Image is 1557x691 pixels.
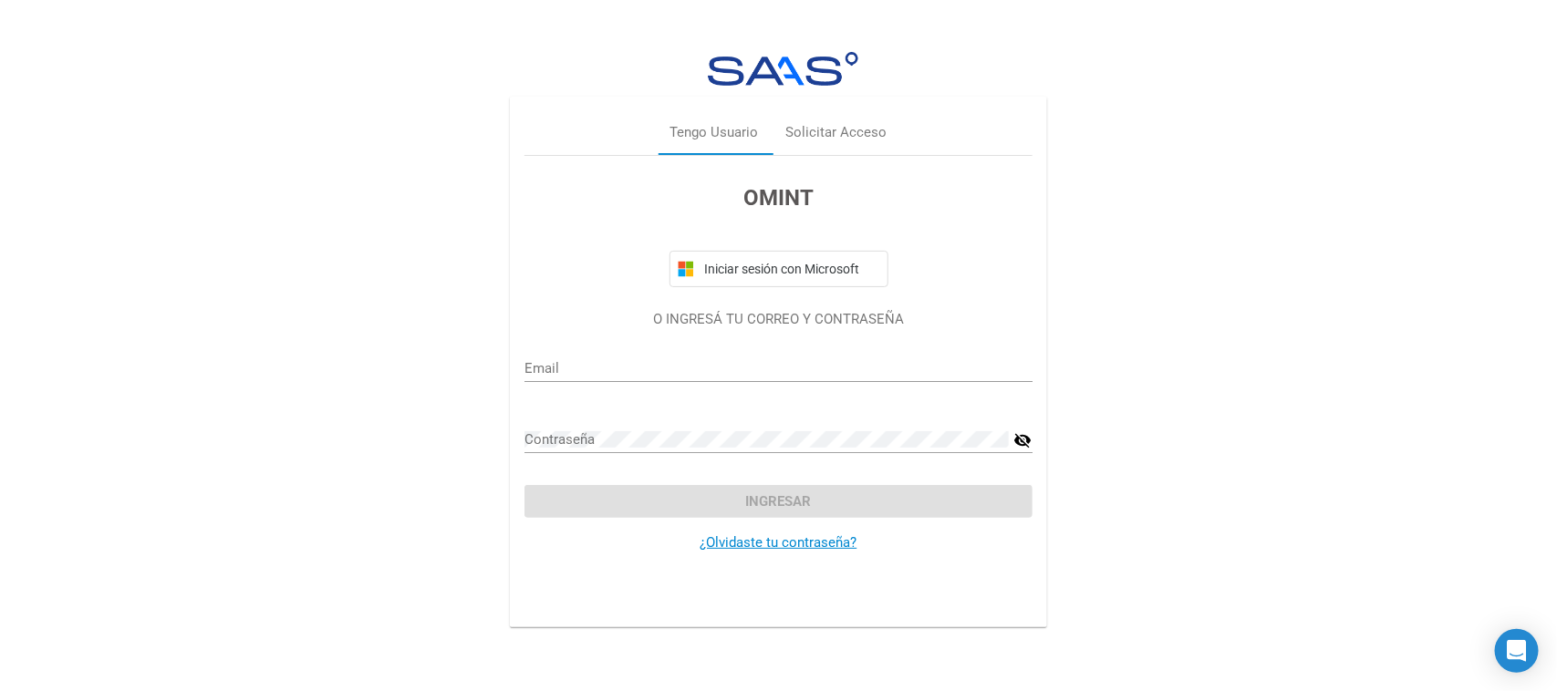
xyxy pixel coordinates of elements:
mat-icon: visibility_off [1014,429,1033,451]
button: Iniciar sesión con Microsoft [670,251,888,287]
a: ¿Olvidaste tu contraseña? [701,534,857,551]
h3: OMINT [524,181,1033,214]
span: Ingresar [746,493,812,510]
p: O INGRESÁ TU CORREO Y CONTRASEÑA [524,309,1033,330]
div: Open Intercom Messenger [1495,629,1539,673]
div: Tengo Usuario [670,123,759,144]
span: Iniciar sesión con Microsoft [701,262,880,276]
div: Solicitar Acceso [786,123,887,144]
button: Ingresar [524,485,1033,518]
